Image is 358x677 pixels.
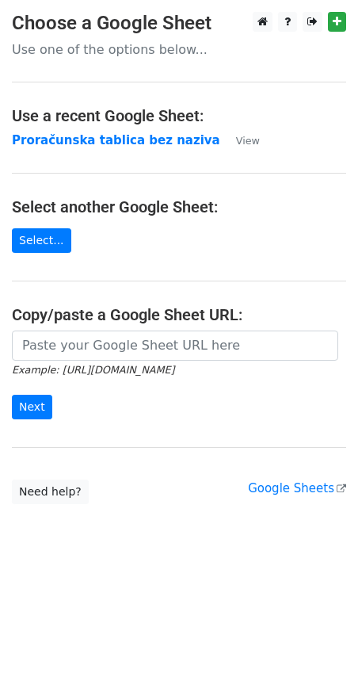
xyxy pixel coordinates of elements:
p: Use one of the options below... [12,41,346,58]
a: View [220,133,260,147]
h4: Use a recent Google Sheet: [12,106,346,125]
a: Google Sheets [248,481,346,495]
a: Select... [12,228,71,253]
h4: Copy/paste a Google Sheet URL: [12,305,346,324]
a: Need help? [12,480,89,504]
input: Paste your Google Sheet URL here [12,331,338,361]
h4: Select another Google Sheet: [12,197,346,216]
a: Proračunska tablica bez naziva [12,133,220,147]
h3: Choose a Google Sheet [12,12,346,35]
small: View [236,135,260,147]
input: Next [12,395,52,419]
small: Example: [URL][DOMAIN_NAME] [12,364,174,376]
